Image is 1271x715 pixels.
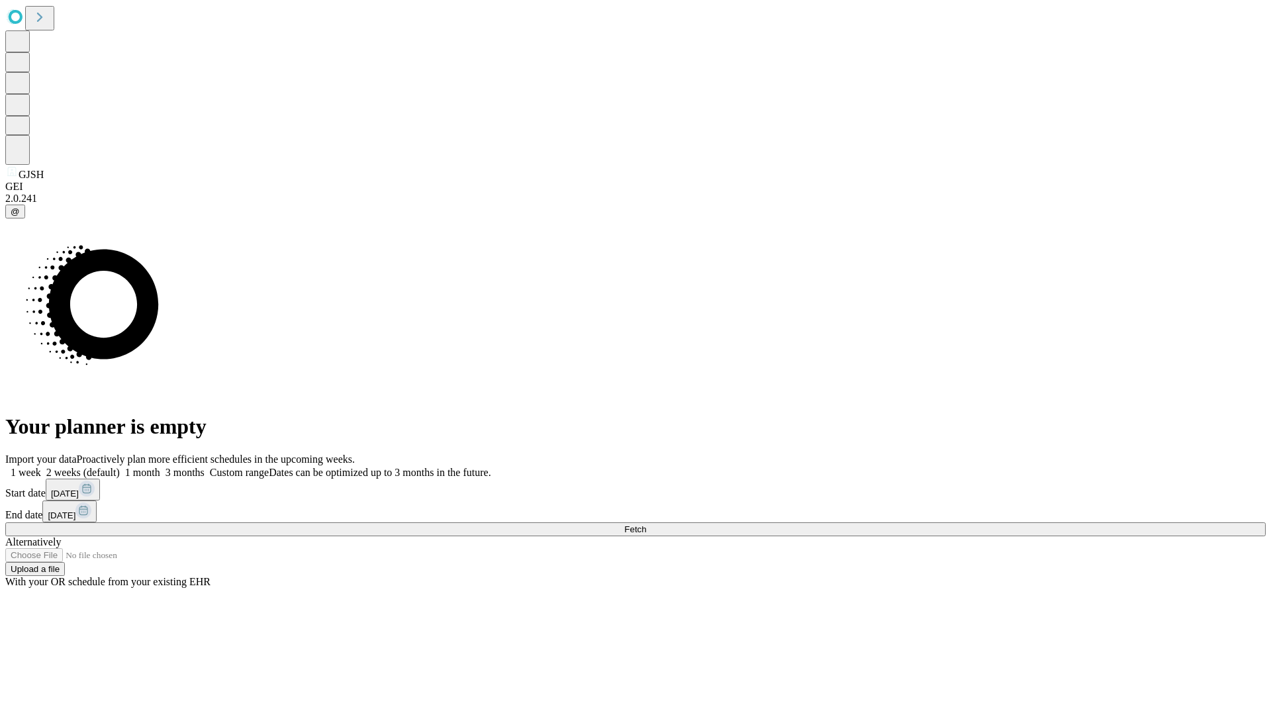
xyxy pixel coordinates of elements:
span: With your OR schedule from your existing EHR [5,576,211,587]
span: @ [11,207,20,216]
button: @ [5,205,25,218]
span: 1 month [125,467,160,478]
span: Dates can be optimized up to 3 months in the future. [269,467,491,478]
span: [DATE] [48,510,75,520]
span: Import your data [5,453,77,465]
span: Fetch [624,524,646,534]
span: Custom range [210,467,269,478]
span: 2 weeks (default) [46,467,120,478]
div: GEI [5,181,1266,193]
div: Start date [5,479,1266,501]
button: [DATE] [42,501,97,522]
h1: Your planner is empty [5,414,1266,439]
span: Proactively plan more efficient schedules in the upcoming weeks. [77,453,355,465]
button: Fetch [5,522,1266,536]
div: End date [5,501,1266,522]
span: 1 week [11,467,41,478]
span: [DATE] [51,489,79,499]
button: Upload a file [5,562,65,576]
span: GJSH [19,169,44,180]
div: 2.0.241 [5,193,1266,205]
span: 3 months [165,467,205,478]
button: [DATE] [46,479,100,501]
span: Alternatively [5,536,61,548]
